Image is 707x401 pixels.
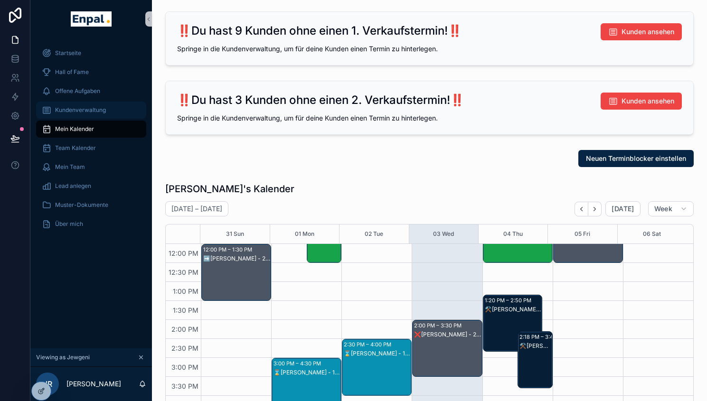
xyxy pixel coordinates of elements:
[170,287,201,295] span: 1:00 PM
[55,49,81,57] span: Startseite
[36,121,146,138] a: Mein Kalender
[203,255,270,262] div: ➡️[PERSON_NAME] - 2. VG
[575,224,590,243] button: 05 Fri
[226,224,244,243] button: 31 Sun
[36,102,146,119] a: Kundenverwaltung
[177,93,464,108] h2: ‼️Du hast 3 Kunden ohne einen 2. Verkaufstermin!‼️
[66,379,121,389] p: [PERSON_NAME]
[169,363,201,371] span: 3:00 PM
[202,244,271,300] div: 12:00 PM – 1:30 PM➡️[PERSON_NAME] - 2. VG
[36,64,146,81] a: Hall of Fame
[55,144,96,152] span: Team Kalender
[273,359,323,368] div: 3:00 PM – 4:30 PM
[601,93,682,110] button: Kunden ansehen
[575,202,588,216] button: Back
[483,295,542,351] div: 1:20 PM – 2:50 PM⚒️[PERSON_NAME] - MVT
[485,306,541,313] div: ⚒️[PERSON_NAME] - MVT
[433,224,454,243] button: 03 Wed
[71,11,111,27] img: App logo
[55,163,85,171] span: Mein Team
[622,96,674,106] span: Kunden ansehen
[165,182,294,196] h1: [PERSON_NAME]'s Kalender
[365,224,383,243] button: 02 Tue
[36,83,146,100] a: Offene Aufgaben
[648,201,694,216] button: Week
[36,45,146,62] a: Startseite
[414,321,464,330] div: 2:00 PM – 3:30 PM
[203,245,255,254] div: 12:00 PM – 1:30 PM
[177,114,438,122] span: Springe in die Kundenverwaltung, um für deine Kunden einen Termin zu hinterlegen.
[43,378,52,390] span: JR
[622,27,674,37] span: Kunden ansehen
[30,38,152,245] div: scrollable content
[654,205,672,213] span: Week
[36,140,146,157] a: Team Kalender
[578,150,694,167] button: Neuen Terminblocker einstellen
[295,224,314,243] button: 01 Mon
[605,201,640,216] button: [DATE]
[55,106,106,114] span: Kundenverwaltung
[601,23,682,40] button: Kunden ansehen
[414,331,481,338] div: ❌[PERSON_NAME] - 2. VG
[166,249,201,257] span: 12:00 PM
[36,215,146,233] a: Über mich
[342,339,411,395] div: 2:30 PM – 4:00 PM⌛[PERSON_NAME] - 1. VG
[413,320,481,376] div: 2:00 PM – 3:30 PM❌[PERSON_NAME] - 2. VG
[36,354,90,361] span: Viewing as Jewgeni
[586,154,686,163] span: Neuen Terminblocker einstellen
[519,332,568,342] div: 2:18 PM – 3:48 PM
[273,369,340,376] div: ⌛[PERSON_NAME] - 1. VG
[177,23,462,38] h2: ‼️Du hast 9 Kunden ohne einen 1. Verkaufstermin!‼️
[171,204,222,214] h2: [DATE] – [DATE]
[55,220,83,228] span: Über mich
[169,344,201,352] span: 2:30 PM
[36,159,146,176] a: Mein Team
[36,196,146,214] a: Muster-Dokumente
[588,202,602,216] button: Next
[169,382,201,390] span: 3:30 PM
[177,45,438,53] span: Springe in die Kundenverwaltung, um für deine Kunden einen Termin zu hinterlegen.
[485,296,534,305] div: 1:20 PM – 2:50 PM
[55,182,91,190] span: Lead anlegen
[55,68,89,76] span: Hall of Fame
[344,340,394,349] div: 2:30 PM – 4:00 PM
[519,342,552,350] div: ⚒️[PERSON_NAME] - MVT
[36,177,146,195] a: Lead anlegen
[55,125,94,133] span: Mein Kalender
[169,325,201,333] span: 2:00 PM
[503,224,523,243] button: 04 Thu
[518,332,552,388] div: 2:18 PM – 3:48 PM⚒️[PERSON_NAME] - MVT
[344,350,411,357] div: ⌛[PERSON_NAME] - 1. VG
[55,201,108,209] span: Muster-Dokumente
[643,224,661,243] button: 06 Sat
[170,306,201,314] span: 1:30 PM
[166,268,201,276] span: 12:30 PM
[55,87,100,95] span: Offene Aufgaben
[612,205,634,213] span: [DATE]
